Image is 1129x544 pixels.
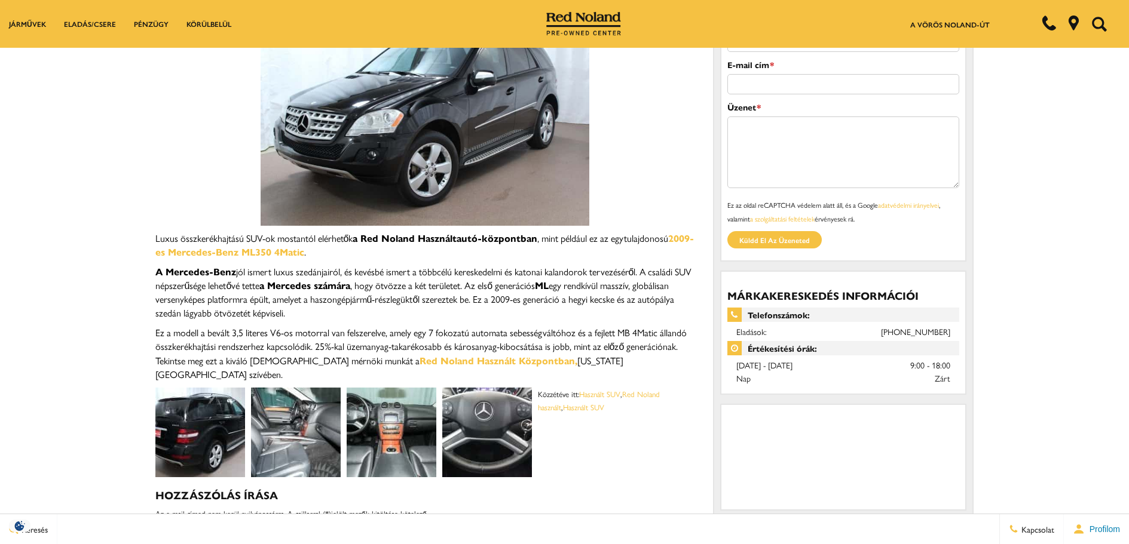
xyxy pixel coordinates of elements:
[748,342,817,354] font: Értékesítési órák:
[259,278,350,292] font: a Mercedes számára
[546,16,622,28] a: Red Noland használt
[538,388,579,399] font: Közzétéve itt:
[155,325,687,367] font: Ez a modell a bevált 3,5 literes V6-os motorral van felszerelve, amely egy 7 fokozatú automata se...
[535,278,549,292] font: ML
[6,520,33,532] section: Click to Open Cookie Consent Modal
[910,19,990,30] a: A Vörös Noland-út
[546,12,622,36] img: Red Noland használt
[1064,514,1129,544] button: Felhasználói profil menüjének megnyitása
[304,245,306,259] font: .
[6,520,33,532] img: Opt-Out Icon
[910,359,950,371] font: 9:00 - 18:00
[155,231,353,245] font: Luxus összkerékhajtású SUV-ok mostantól elérhetők
[155,278,675,319] font: egy rendkívül masszív, globálisan versenyképes platformra épült, amelyet a haszongépjármű-részleg...
[727,101,756,113] font: Üzenet
[155,388,245,477] img: Használt 2009-es Mercedes-Benz ML350 eladó Red Noland használt Colorado Springs
[22,523,48,535] font: Keresés
[563,401,604,413] a: Használt SUV
[442,388,532,477] img: Használt 2009-es Mercedes-Benz ML350 eladó Piros Noland Használt Kormánykerék
[353,231,537,245] font: a Red Noland Használtautó-központban
[261,7,589,226] img: Használt 2009-es Mercedes-Benz ML350 eladó Red Noland használt Colorado Springs
[935,372,950,384] font: Zárt
[727,411,960,500] iframe: Kereskedői helyszíntérkép
[727,199,940,224] font: , valamint
[748,309,810,321] font: Telefonszámok:
[1090,524,1120,534] font: Profilom
[347,388,436,477] img: Használt 2009-es Mercedes-Benz ML350 eladó Piros Noland Használt belső tér
[155,265,692,292] font: jól ismert luxus szedánjairól, és kevésbé ismert a többcélú kereskedelmi és katonai kalandorok te...
[620,388,622,399] font: ,
[881,325,950,337] a: [PHONE_NUMBER]
[1087,1,1111,47] button: Nyissa meg a keresőmezőt
[64,19,116,29] font: Eladás/Csere
[155,265,236,278] font: A Mercedes-Benz
[350,278,535,292] font: , hogy ötvözze a két területet. Az első generációs
[727,288,919,303] font: Márkakereskedés információi
[134,19,169,29] font: Pénzügy
[155,508,320,519] font: Az e-mail címed nem kerül nyilvánosságra. A csillaggal
[1021,523,1054,535] font: Kapcsolat
[815,213,855,224] font: érvényesek rá.
[727,199,878,210] font: Ez az oldal reCAPTCHA védelem alatt áll, és a Google
[155,487,278,502] font: Hozzászólás írása
[579,388,620,399] a: Használt SUV
[727,231,822,248] input: Küldd el az üzeneted
[9,19,46,29] font: Járművek
[537,231,668,245] font: , mint például ez az egytulajdonosú
[750,213,815,224] a: a szolgáltatási feltételek
[727,59,769,70] font: E-mail cím
[736,359,793,371] font: [DATE] - [DATE]
[155,231,694,259] a: 2009-es Mercedes-Benz ML350 4Matic
[561,401,563,413] font: ,
[186,19,231,29] font: Körülbelül
[155,354,623,381] font: [US_STATE][GEOGRAPHIC_DATA] szívében.
[420,354,577,367] a: Red Noland Használt Központban,
[878,199,939,210] a: adatvédelmi irányelvei
[331,508,430,519] font: jelölt mezők kitöltése kötelező .
[736,372,751,384] font: Nap
[538,388,660,413] a: Red Noland használt
[736,325,767,337] font: Eladások:
[251,388,341,477] img: Használt 2009-es Mercedes-Benz ML350 eladó Red Noland használt Colorado Springs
